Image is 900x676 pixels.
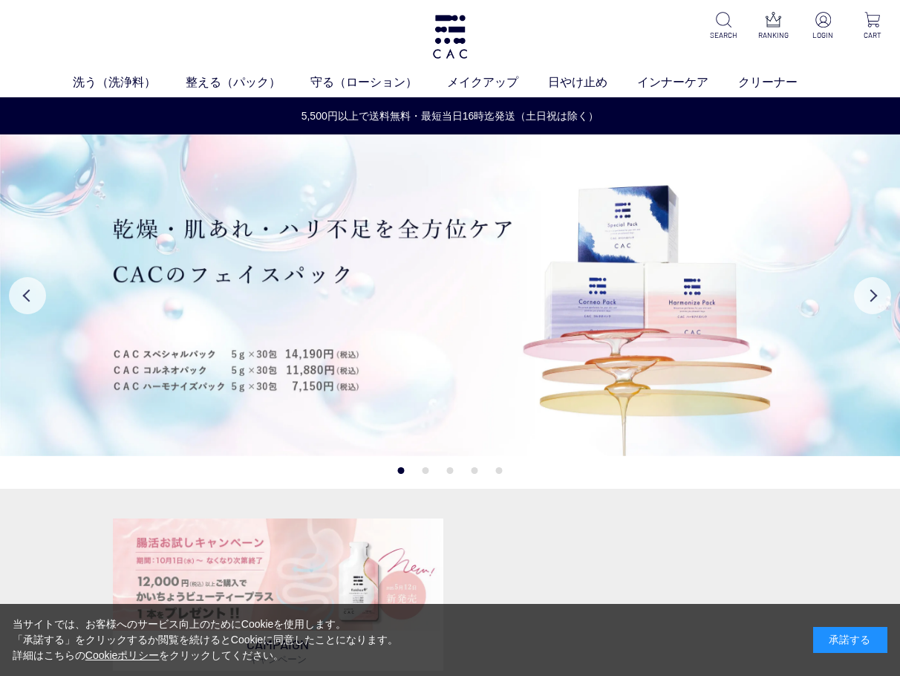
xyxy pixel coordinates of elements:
[856,30,888,41] p: CART
[637,74,738,91] a: インナーケア
[85,649,160,661] a: Cookieポリシー
[1,108,899,124] a: 5,500円以上で送料無料・最短当日16時迄発送（土日祝は除く）
[757,30,789,41] p: RANKING
[447,74,548,91] a: メイクアップ
[186,74,310,91] a: 整える（パック）
[472,467,478,474] button: 4 of 5
[431,15,469,59] img: logo
[73,74,186,91] a: 洗う（洗浄料）
[807,12,839,41] a: LOGIN
[757,12,789,41] a: RANKING
[813,627,887,653] div: 承諾する
[496,467,503,474] button: 5 of 5
[423,467,429,474] button: 2 of 5
[708,30,740,41] p: SEARCH
[9,277,46,314] button: Previous
[447,467,454,474] button: 3 of 5
[856,12,888,41] a: CART
[548,74,637,91] a: 日やけ止め
[113,519,443,671] a: 腸活お試しキャンペーン 腸活お試しキャンペーン CAMPAIGNキャンペーン
[854,277,891,314] button: Next
[708,12,740,41] a: SEARCH
[310,74,447,91] a: 守る（ローション）
[113,519,443,631] img: 腸活お試しキャンペーン
[398,467,405,474] button: 1 of 5
[13,617,399,663] div: 当サイトでは、お客様へのサービス向上のためにCookieを使用します。 「承諾する」をクリックするか閲覧を続けるとCookieに同意したことになります。 詳細はこちらの をクリックしてください。
[738,74,827,91] a: クリーナー
[807,30,839,41] p: LOGIN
